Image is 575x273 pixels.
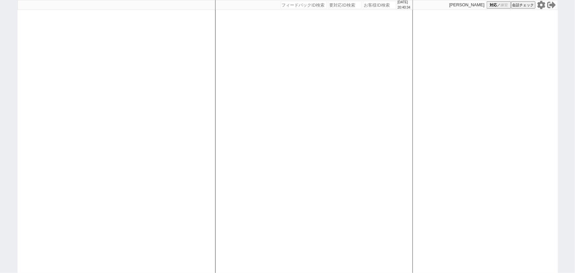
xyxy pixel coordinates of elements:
[449,2,485,8] p: [PERSON_NAME]
[329,1,361,9] input: 要対応ID検索
[512,3,534,8] span: 会話チェック
[363,1,396,9] input: お客様ID検索
[487,1,511,9] button: 対応／練習
[281,1,327,9] input: フィードバックID検索
[490,3,497,8] span: 対応
[501,3,508,8] span: 練習
[511,1,535,9] button: 会話チェック
[398,5,411,10] p: 20:40:34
